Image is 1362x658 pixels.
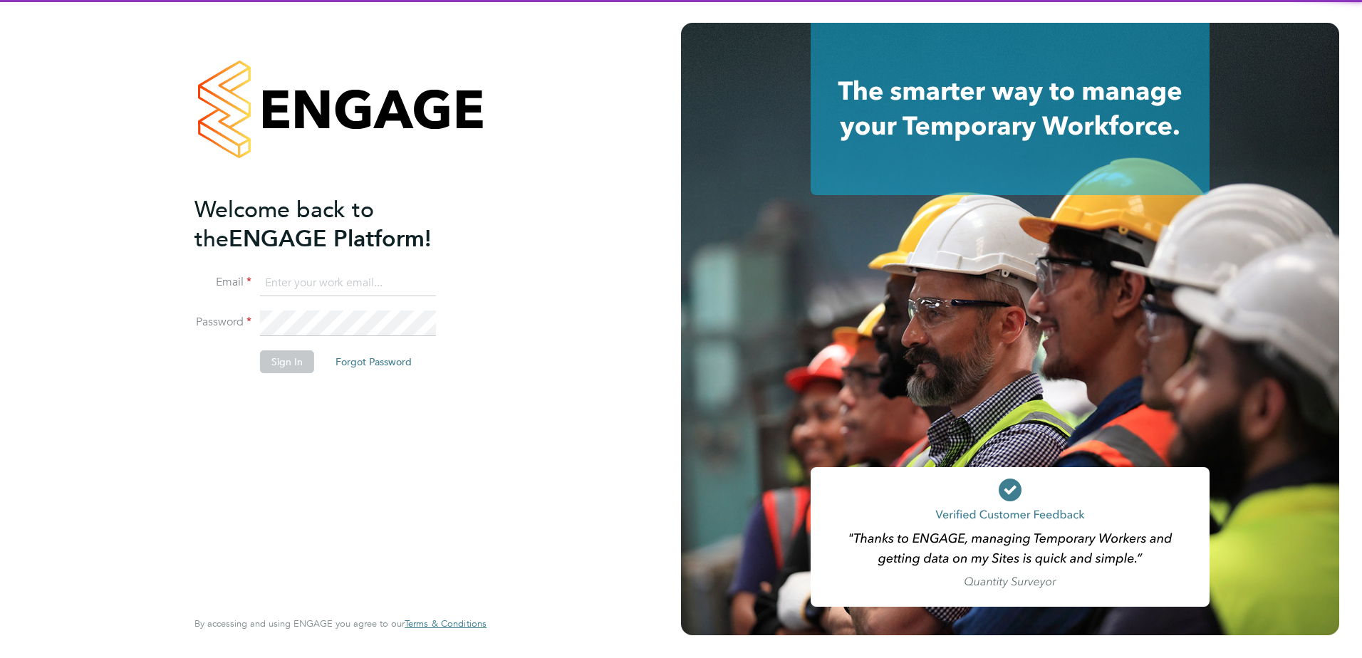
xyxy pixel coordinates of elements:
[405,618,487,630] a: Terms & Conditions
[194,275,251,290] label: Email
[194,617,487,630] span: By accessing and using ENGAGE you agree to our
[194,315,251,330] label: Password
[194,196,374,253] span: Welcome back to the
[260,271,436,296] input: Enter your work email...
[194,195,472,254] h2: ENGAGE Platform!
[260,350,314,373] button: Sign In
[324,350,423,373] button: Forgot Password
